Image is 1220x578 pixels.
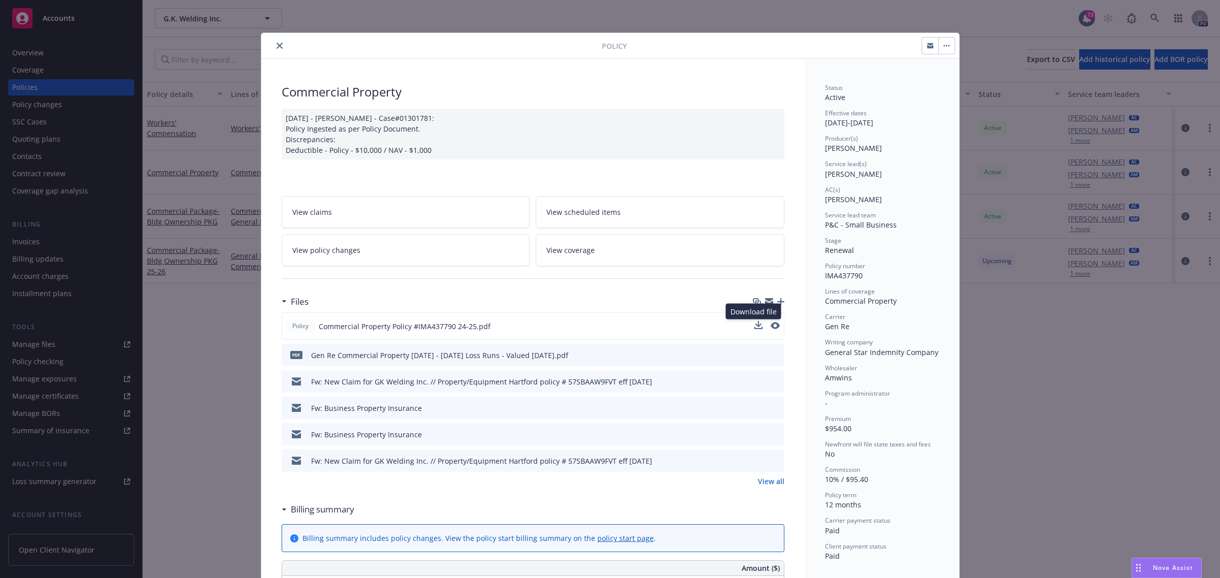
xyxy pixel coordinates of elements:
[742,563,780,573] span: Amount ($)
[825,398,828,408] span: -
[311,403,422,413] div: Fw: Business Property Insurance
[825,465,860,474] span: Commission
[755,376,763,387] button: download file
[282,109,784,159] div: [DATE] - [PERSON_NAME] - Case#01301781: Policy Ingested as per Policy Document. Discrepancies: De...
[536,196,784,228] a: View scheduled items
[825,169,882,179] span: [PERSON_NAME]
[311,456,652,466] div: Fw: New Claim for GK Welding Inc. // Property/Equipment Hartford policy # 57SBAAW9FVT eff [DATE]
[825,551,840,561] span: Paid
[754,321,762,332] button: download file
[1153,563,1193,572] span: Nova Assist
[825,373,852,382] span: Amwins
[771,403,780,413] button: preview file
[282,503,354,516] div: Billing summary
[282,295,309,308] div: Files
[319,321,491,332] span: Commercial Property Policy #IMA437790 24-25.pdf
[290,351,302,359] span: pdf
[755,429,763,440] button: download file
[825,245,854,255] span: Renewal
[825,474,868,484] span: 10% / $95.40
[291,295,309,308] h3: Files
[825,296,939,306] div: Commercial Property
[602,41,627,51] span: Policy
[825,134,858,143] span: Producer(s)
[825,262,865,270] span: Policy number
[546,245,595,255] span: View coverage
[825,338,873,346] span: Writing company
[771,350,780,361] button: preview file
[771,456,780,466] button: preview file
[825,211,876,219] span: Service lead team
[825,287,875,296] span: Lines of coverage
[597,533,654,543] a: policy start page
[825,236,841,245] span: Stage
[825,424,851,433] span: $954.00
[825,542,887,551] span: Client payment status
[825,143,882,153] span: [PERSON_NAME]
[825,322,849,331] span: Gen Re
[282,234,530,266] a: View policy changes
[771,376,780,387] button: preview file
[825,389,890,398] span: Program administrator
[825,83,843,92] span: Status
[771,322,780,329] button: preview file
[758,476,784,487] a: View all
[755,403,763,413] button: download file
[825,364,857,372] span: Wholesaler
[726,304,781,319] div: Download file
[825,414,851,423] span: Premium
[771,321,780,332] button: preview file
[825,195,882,204] span: [PERSON_NAME]
[311,429,422,440] div: Fw: Business Property Insurance
[290,322,311,331] span: Policy
[771,429,780,440] button: preview file
[311,350,568,361] div: Gen Re Commercial Property [DATE] - [DATE] Loss Runs - Valued [DATE].pdf
[1132,558,1145,577] div: Drag to move
[292,245,360,255] span: View policy changes
[1132,558,1202,578] button: Nova Assist
[825,312,845,321] span: Carrier
[273,40,286,52] button: close
[825,526,840,535] span: Paid
[291,503,354,516] h3: Billing summary
[754,321,762,329] button: download file
[302,533,656,543] div: Billing summary includes policy changes. View the policy start billing summary on the .
[825,347,938,357] span: General Star Indemnity Company
[546,207,621,217] span: View scheduled items
[825,491,857,499] span: Policy term
[755,350,763,361] button: download file
[311,376,652,387] div: Fw: New Claim for GK Welding Inc. // Property/Equipment Hartford policy # 57SBAAW9FVT eff [DATE]
[825,516,891,525] span: Carrier payment status
[282,83,784,101] div: Commercial Property
[825,449,835,459] span: No
[825,220,897,230] span: P&C - Small Business
[536,234,784,266] a: View coverage
[825,440,931,448] span: Newfront will file state taxes and fees
[825,109,939,128] div: [DATE] - [DATE]
[825,159,867,168] span: Service lead(s)
[292,207,332,217] span: View claims
[825,185,840,194] span: AC(s)
[755,456,763,466] button: download file
[825,92,845,102] span: Active
[825,500,861,509] span: 12 months
[282,196,530,228] a: View claims
[825,271,863,280] span: IMA437790
[825,109,867,117] span: Effective dates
